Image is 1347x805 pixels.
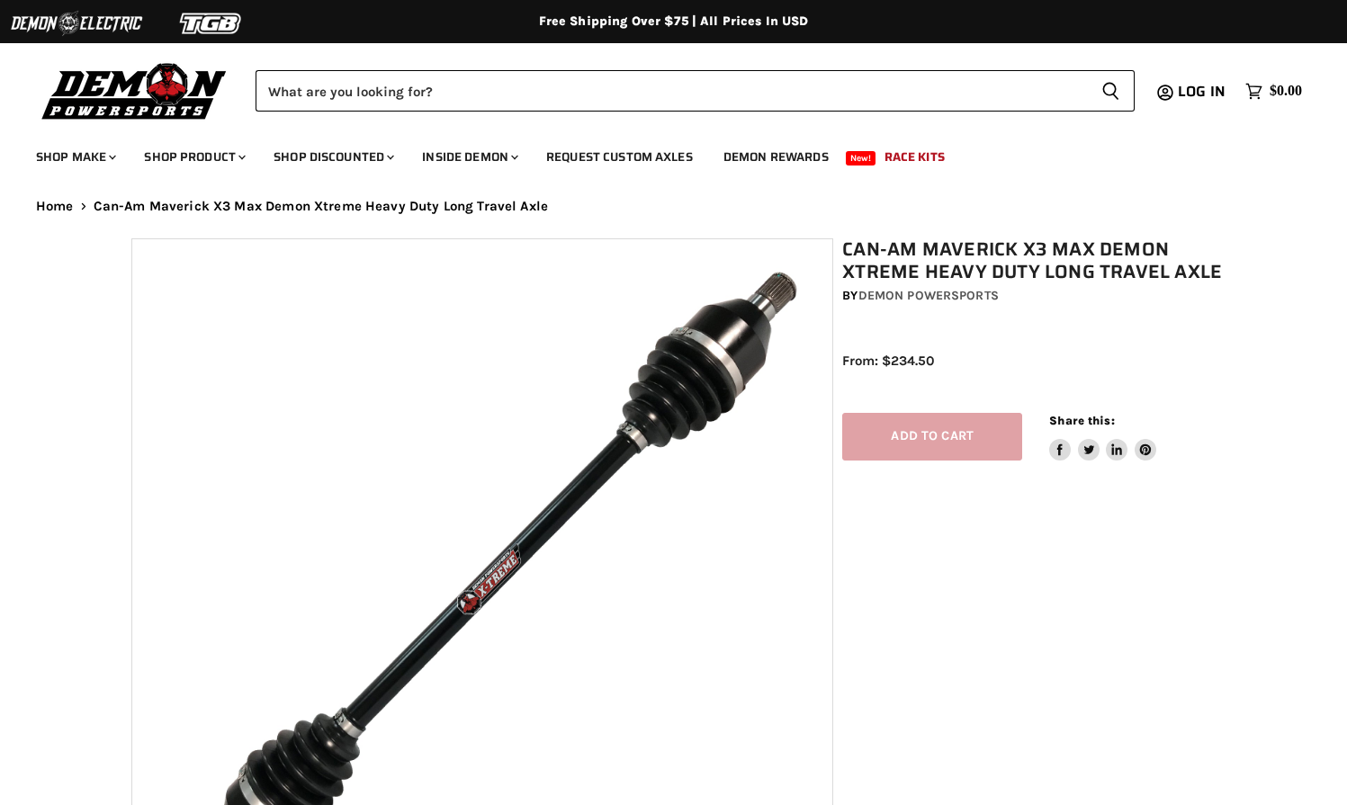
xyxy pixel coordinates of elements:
aside: Share this: [1049,413,1156,461]
a: Home [36,199,74,214]
a: Demon Rewards [710,139,842,175]
div: by [842,286,1225,306]
img: Demon Electric Logo 2 [9,6,144,40]
a: Shop Make [22,139,127,175]
span: From: $234.50 [842,353,934,369]
a: Shop Discounted [260,139,405,175]
span: Log in [1178,80,1226,103]
span: New! [846,151,876,165]
input: Search [256,70,1087,112]
form: Product [256,70,1135,112]
span: $0.00 [1270,83,1302,100]
img: Demon Powersports [36,58,233,122]
a: $0.00 [1236,78,1311,104]
ul: Main menu [22,131,1298,175]
button: Search [1087,70,1135,112]
a: Log in [1170,84,1236,100]
a: Request Custom Axles [533,139,706,175]
a: Race Kits [871,139,958,175]
a: Inside Demon [409,139,529,175]
a: Demon Powersports [858,288,999,303]
a: Shop Product [130,139,256,175]
span: Share this: [1049,414,1114,427]
img: TGB Logo 2 [144,6,279,40]
span: Can-Am Maverick X3 Max Demon Xtreme Heavy Duty Long Travel Axle [94,199,548,214]
h1: Can-Am Maverick X3 Max Demon Xtreme Heavy Duty Long Travel Axle [842,238,1225,283]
